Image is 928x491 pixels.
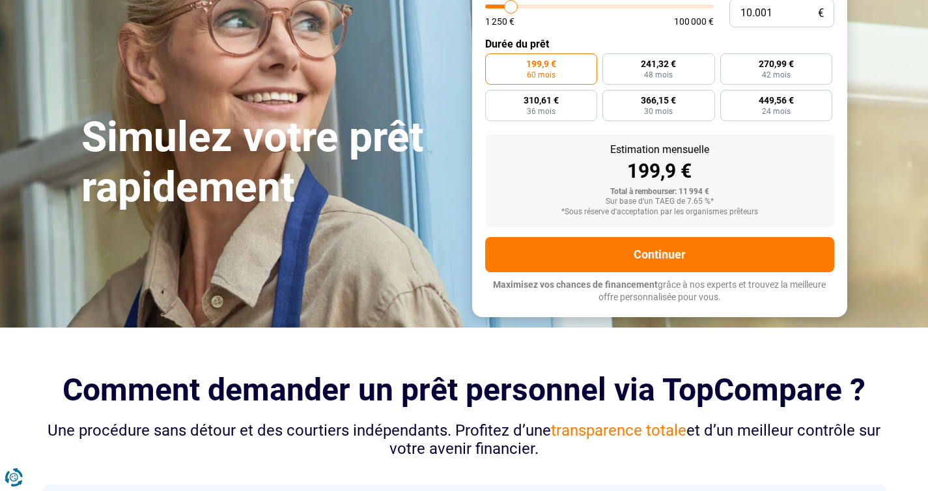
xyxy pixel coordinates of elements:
[42,372,886,408] h2: Comment demander un prêt personnel via TopCompare ?
[818,8,824,19] span: €
[496,145,824,155] div: Estimation mensuelle
[496,188,824,197] div: Total à rembourser: 11 994 €
[641,96,676,105] span: 366,15 €
[485,279,834,304] p: grâce à nos experts et trouvez la meilleure offre personnalisée pour vous.
[551,421,686,440] span: transparence totale
[759,96,794,105] span: 449,56 €
[496,197,824,206] div: Sur base d'un TAEG de 7.65 %*
[759,59,794,68] span: 270,99 €
[493,279,658,290] span: Maximisez vos chances de financement
[42,421,886,459] div: Une procédure sans détour et des courtiers indépendants. Profitez d’une et d’un meilleur contrôle...
[524,96,559,105] span: 310,61 €
[644,107,673,115] span: 30 mois
[485,38,834,50] label: Durée du prêt
[526,59,556,68] span: 199,9 €
[527,107,555,115] span: 36 mois
[527,71,555,79] span: 60 mois
[674,17,714,26] span: 100 000 €
[762,107,791,115] span: 24 mois
[496,161,824,181] div: 199,9 €
[485,17,514,26] span: 1 250 €
[485,237,834,272] button: Continuer
[496,208,824,217] div: *Sous réserve d'acceptation par les organismes prêteurs
[641,59,676,68] span: 241,32 €
[762,71,791,79] span: 42 mois
[81,113,457,213] h1: Simulez votre prêt rapidement
[644,71,673,79] span: 48 mois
